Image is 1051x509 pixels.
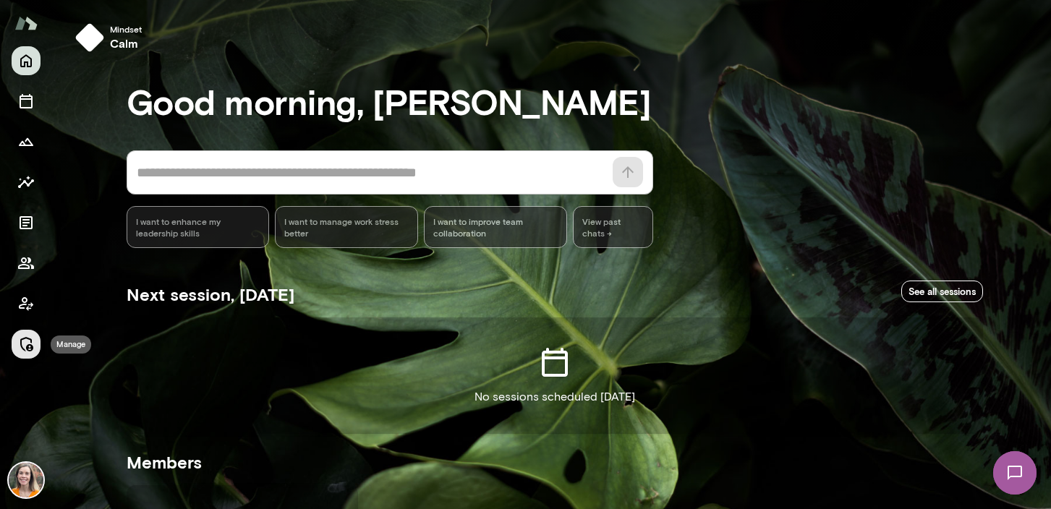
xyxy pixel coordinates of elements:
button: Growth Plan [12,127,41,156]
h5: Members [127,450,983,474]
span: I want to manage work stress better [284,215,409,239]
button: Mindsetcalm [69,17,153,58]
div: I want to manage work stress better [275,206,418,248]
button: Manage [12,330,41,359]
span: View past chats -> [573,206,653,248]
div: I want to improve team collaboration [424,206,567,248]
span: I want to enhance my leadership skills [136,215,260,239]
p: No sessions scheduled [DATE] [475,388,635,406]
button: Home [12,46,41,75]
h3: Good morning, [PERSON_NAME] [127,81,983,121]
button: Insights [12,168,41,197]
button: Members [12,249,41,278]
button: Client app [12,289,41,318]
span: Mindset [110,23,142,35]
button: Documents [12,208,41,237]
img: Carrie Kelly [9,463,43,497]
span: I want to improve team collaboration [433,215,558,239]
a: See all sessions [901,281,983,303]
div: I want to enhance my leadership skills [127,206,270,248]
div: Manage [51,335,91,354]
button: Sessions [12,87,41,116]
img: mindset [75,23,104,52]
img: Mento [14,9,38,37]
h6: calm [110,35,142,52]
h5: Next session, [DATE] [127,283,294,306]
